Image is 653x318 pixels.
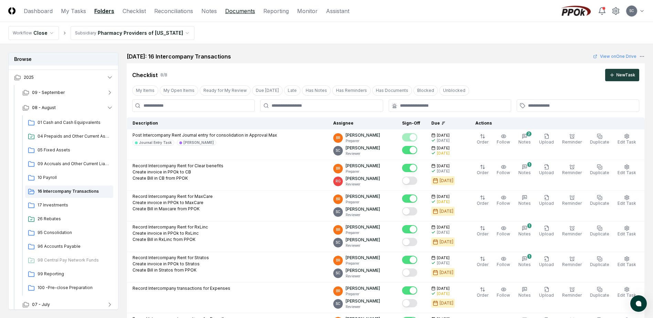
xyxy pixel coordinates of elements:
[284,85,301,96] button: Late
[346,169,380,174] p: Preparer
[561,193,583,208] button: Reminder
[497,139,510,145] span: Follow
[562,262,582,267] span: Reminder
[561,163,583,177] button: Reminder
[372,85,412,96] button: Has Documents
[346,230,380,235] p: Preparer
[437,163,450,169] span: [DATE]
[437,261,450,266] div: [DATE]
[346,145,380,151] p: [PERSON_NAME]
[437,225,450,230] span: [DATE]
[527,223,531,228] div: 1
[346,206,380,212] p: [PERSON_NAME]
[346,212,380,218] p: Reviewer
[25,268,113,280] a: 99 Reporting
[8,7,15,14] img: Logo
[437,169,450,174] div: [DATE]
[8,26,194,40] nav: breadcrumb
[336,227,340,232] span: BR
[437,255,450,261] span: [DATE]
[562,201,582,206] span: Reminder
[590,201,609,206] span: Duplicate
[38,243,110,250] span: 96 Accounts Payable
[38,257,110,263] span: 98 Central Pay Network Funds
[589,255,611,269] button: Duplicate
[413,85,438,96] button: Blocked
[336,135,340,140] span: BR
[475,285,490,300] button: Order
[437,151,450,156] div: [DATE]
[38,216,110,222] span: 26 Rebates
[38,230,110,236] span: 95 Consolidation
[629,8,634,13] span: SC
[475,163,490,177] button: Order
[590,293,609,298] span: Duplicate
[440,269,453,276] div: [DATE]
[336,288,340,294] span: BR
[402,299,417,307] button: Mark complete
[25,130,113,143] a: 04 Prepaids and Other Current Assets
[302,85,331,96] button: Has Notes
[326,7,349,15] a: Assistant
[590,139,609,145] span: Duplicate
[160,72,167,78] div: 8 / 8
[402,286,417,295] button: Mark complete
[475,224,490,238] button: Order
[346,261,380,266] p: Preparer
[562,293,582,298] span: Reminder
[200,85,251,96] button: Ready for My Review
[127,117,328,129] th: Description
[477,262,488,267] span: Order
[518,293,531,298] span: Notes
[616,193,638,208] button: Edit Task
[593,53,636,60] a: View onOne Drive
[346,163,380,169] p: [PERSON_NAME]
[497,231,510,236] span: Follow
[154,7,193,15] a: Reconciliations
[539,231,554,236] span: Upload
[25,213,113,225] a: 26 Rebates
[518,139,531,145] span: Notes
[297,7,318,15] a: Monitor
[539,170,554,175] span: Upload
[346,182,380,187] p: Reviewer
[133,255,209,273] p: Record Intercompany Rent for Stratos Create invoice in PPOk to Stratos Create Bill in Stratos fro...
[127,52,231,61] h2: [DATE]: 16 Intercompany Transactions
[336,197,340,202] span: BR
[495,163,512,177] button: Follow
[477,170,488,175] span: Order
[25,158,113,170] a: 09 Accruals and Other Current Liabilities
[402,133,417,141] button: Mark complete
[517,132,532,147] button: 2Notes
[332,85,371,96] button: Has Reminders
[470,120,639,126] div: Actions
[38,188,110,194] span: 16 Intercompany Transactions
[605,69,639,81] button: NewTask
[336,271,340,276] span: SC
[32,105,56,111] span: 08 - August
[475,193,490,208] button: Order
[25,185,113,198] a: 16 Intercompany Transactions
[160,85,198,96] button: My Open Items
[618,293,636,298] span: Edit Task
[538,285,555,300] button: Upload
[336,240,340,245] span: SC
[38,147,110,153] span: 05 Fixed Assets
[38,202,110,208] span: 17 Investments
[13,30,32,36] div: Workflow
[346,243,380,248] p: Reviewer
[518,170,531,175] span: Notes
[431,120,459,126] div: Due
[495,193,512,208] button: Follow
[497,262,510,267] span: Follow
[336,148,340,153] span: SC
[437,230,450,235] div: [DATE]
[346,285,380,291] p: [PERSON_NAME]
[336,166,340,171] span: BR
[539,139,554,145] span: Upload
[38,119,110,126] span: 01 Cash and Cash Equipvalents
[518,201,531,206] span: Notes
[38,133,110,139] span: 04 Prepaids and Other Current Assets
[625,5,638,17] button: SC
[402,194,417,203] button: Mark complete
